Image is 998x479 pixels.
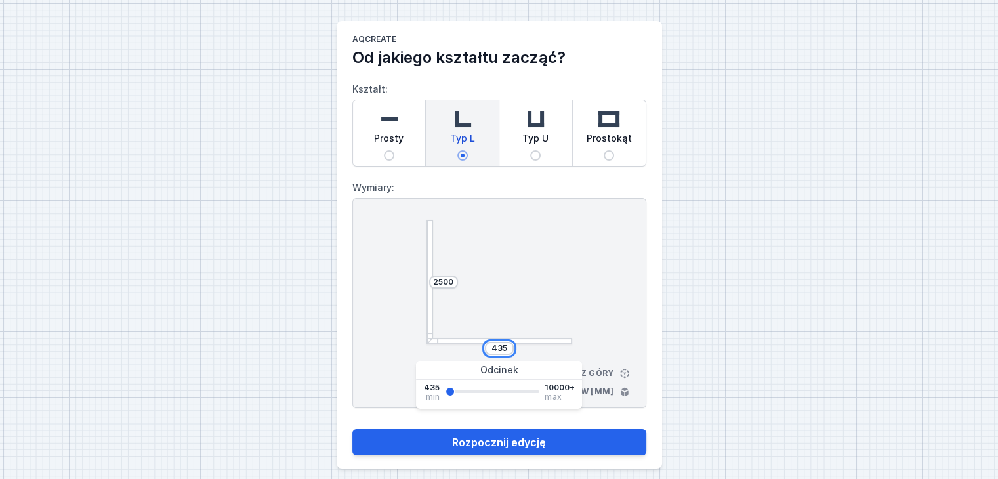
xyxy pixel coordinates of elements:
[457,150,468,161] input: Typ L
[545,383,574,393] span: 10000+
[449,106,476,132] img: l-shaped.svg
[545,393,561,401] span: max
[352,34,646,47] h1: AQcreate
[352,429,646,455] button: Rozpocznij edycję
[604,150,614,161] input: Prostokąt
[587,132,632,150] span: Prostokąt
[433,277,454,287] input: Wymiar [mm]
[352,79,646,167] label: Kształt:
[522,106,549,132] img: u-shaped.svg
[530,150,541,161] input: Typ U
[596,106,622,132] img: rectangle.svg
[376,106,402,132] img: straight.svg
[450,132,475,150] span: Typ L
[352,177,646,198] label: Wymiary:
[416,361,582,380] div: Odcinek
[522,132,549,150] span: Typ U
[426,393,440,401] span: min
[424,383,440,393] span: 435
[374,132,404,150] span: Prosty
[489,343,510,354] input: Wymiar [mm]
[384,150,394,161] input: Prosty
[352,47,646,68] h2: Od jakiego kształtu zacząć?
